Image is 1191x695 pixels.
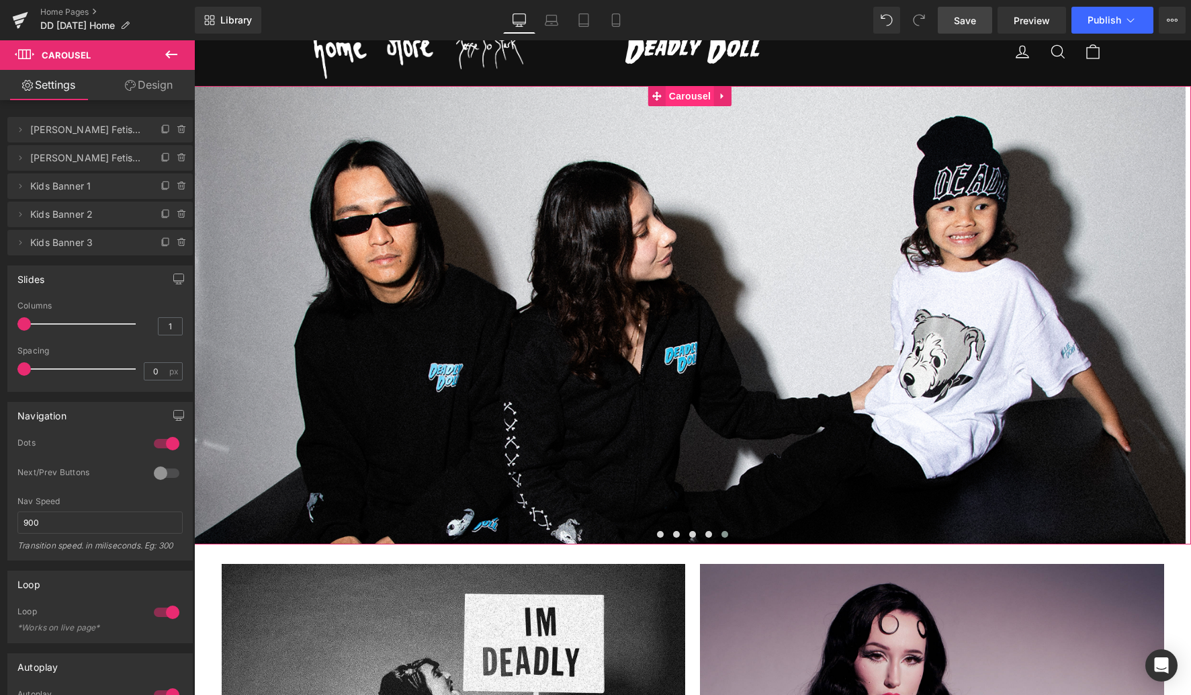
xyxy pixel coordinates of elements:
div: Loop [17,606,140,620]
span: [PERSON_NAME] Fetish Banner 1 [30,117,143,142]
span: Carousel [42,50,91,60]
div: Autoplay [17,654,58,673]
a: New Library [195,7,261,34]
div: Loop [17,571,40,590]
span: Kids Banner 1 [30,173,143,199]
span: Publish [1088,15,1121,26]
span: Save [954,13,976,28]
span: Kids Banner 2 [30,202,143,227]
span: [PERSON_NAME] Fetish Banner 2 [30,145,143,171]
a: Home Pages [40,7,195,17]
a: Design [100,70,197,100]
a: Tablet [568,7,600,34]
div: Nav Speed [17,497,183,506]
a: Preview [998,7,1066,34]
div: Transition speed. in miliseconds. Eg: 300 [17,540,183,560]
div: Spacing [17,346,183,356]
a: Laptop [535,7,568,34]
span: DD [DATE] Home [40,20,115,31]
a: Desktop [503,7,535,34]
div: Columns [17,301,183,311]
a: Expand / Collapse [520,46,537,66]
button: Redo [906,7,932,34]
button: More [1159,7,1186,34]
span: Kids Banner 3 [30,230,143,255]
span: Preview [1014,13,1050,28]
span: Library [220,14,252,26]
a: Mobile [600,7,632,34]
button: Undo [873,7,900,34]
div: Open Intercom Messenger [1145,649,1178,682]
button: Publish [1071,7,1153,34]
span: Carousel [472,46,520,66]
div: Dots [17,438,140,452]
div: *Works on live page* [17,623,138,632]
div: Next/Prev Buttons [17,467,140,481]
span: px [169,367,181,376]
div: Slides [17,266,44,285]
div: Navigation [17,403,67,421]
